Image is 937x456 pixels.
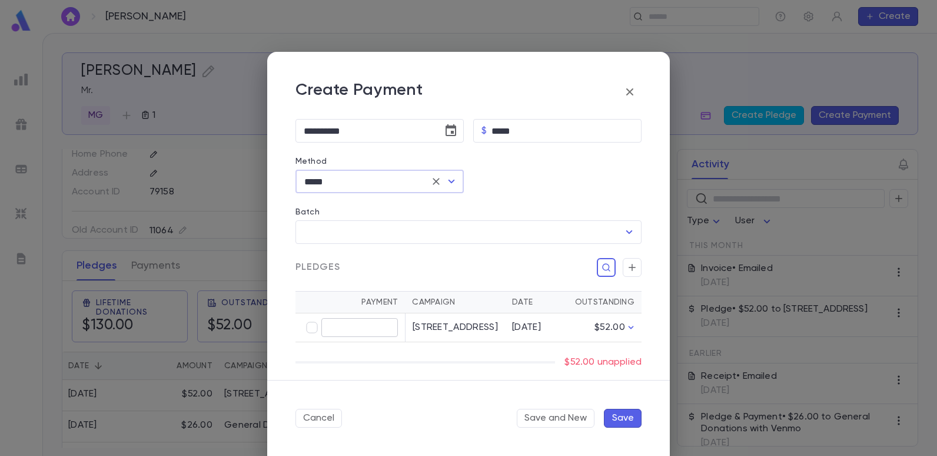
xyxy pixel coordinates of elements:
[405,292,505,313] th: Campaign
[295,80,423,104] p: Create Payment
[564,292,642,313] th: Outstanding
[621,224,637,240] button: Open
[295,409,342,428] button: Cancel
[295,262,340,273] span: Pledges
[505,292,564,313] th: Date
[604,409,642,428] button: Save
[295,292,405,313] th: Payment
[405,313,505,342] td: [STREET_ADDRESS]
[564,313,642,342] td: $52.00
[564,356,642,368] p: $52.00 unapplied
[295,207,320,217] label: Batch
[512,322,557,333] div: [DATE]
[428,173,444,190] button: Clear
[295,157,327,166] label: Method
[443,173,460,190] button: Open
[439,119,463,143] button: Choose date, selected date is Aug 25, 2025
[517,409,594,428] button: Save and New
[481,125,487,137] p: $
